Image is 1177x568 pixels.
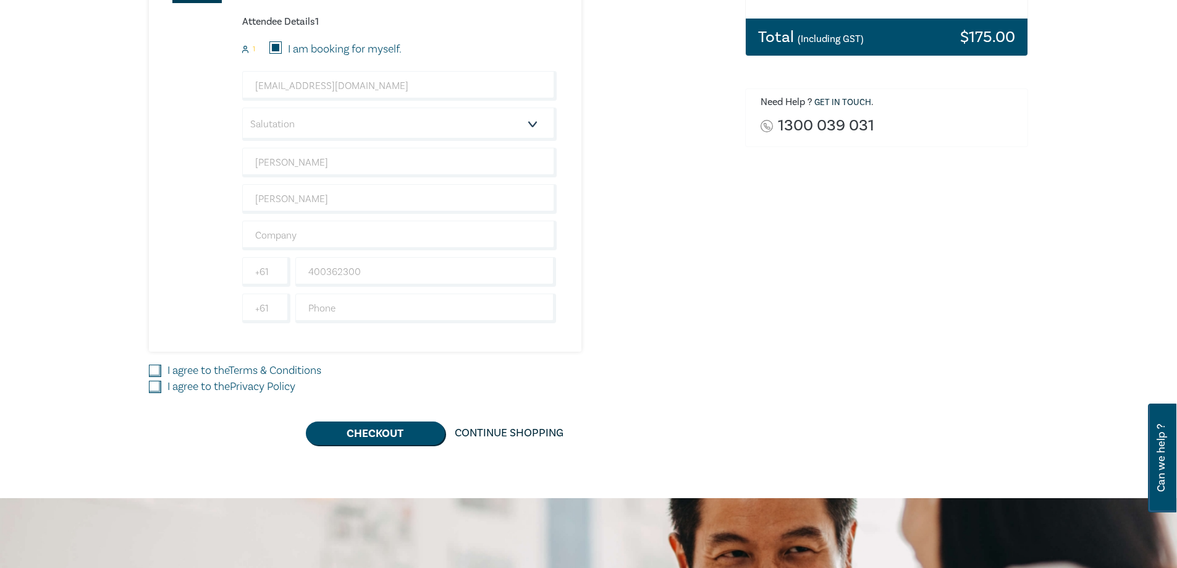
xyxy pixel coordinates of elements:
[960,29,1015,45] h3: $ 175.00
[242,257,290,287] input: +61
[798,33,864,45] small: (Including GST)
[778,117,874,134] a: 1300 039 031
[230,379,295,394] a: Privacy Policy
[229,363,321,378] a: Terms & Conditions
[1155,411,1167,505] span: Can we help ?
[242,184,557,214] input: Last Name*
[295,294,557,323] input: Phone
[445,422,573,445] a: Continue Shopping
[242,71,557,101] input: Attendee Email*
[761,96,1019,109] h6: Need Help ? .
[253,45,255,54] small: 1
[167,363,321,379] label: I agree to the
[167,379,295,395] label: I agree to the
[242,221,557,250] input: Company
[242,148,557,177] input: First Name*
[758,29,864,45] h3: Total
[242,294,290,323] input: +61
[306,422,445,445] button: Checkout
[242,16,557,28] h6: Attendee Details 1
[814,97,871,108] a: Get in touch
[295,257,557,287] input: Mobile*
[288,41,402,57] label: I am booking for myself.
